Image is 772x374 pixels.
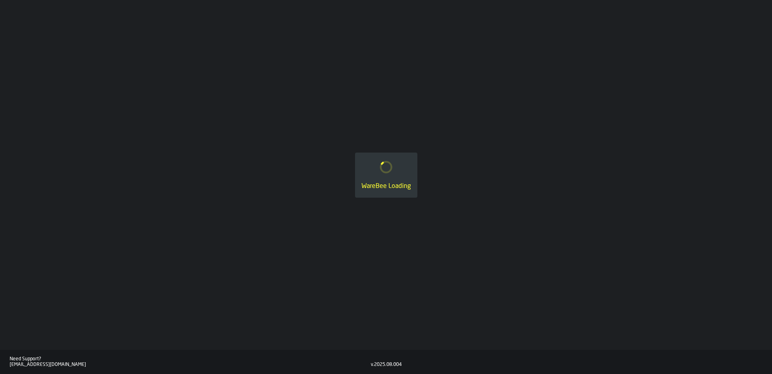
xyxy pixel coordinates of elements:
div: 2025.08.004 [374,362,402,368]
div: [EMAIL_ADDRESS][DOMAIN_NAME] [10,362,371,368]
div: WareBee Loading [361,182,411,191]
div: Need Support? [10,356,371,362]
a: Need Support?[EMAIL_ADDRESS][DOMAIN_NAME] [10,356,371,368]
div: v. [371,362,374,368]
